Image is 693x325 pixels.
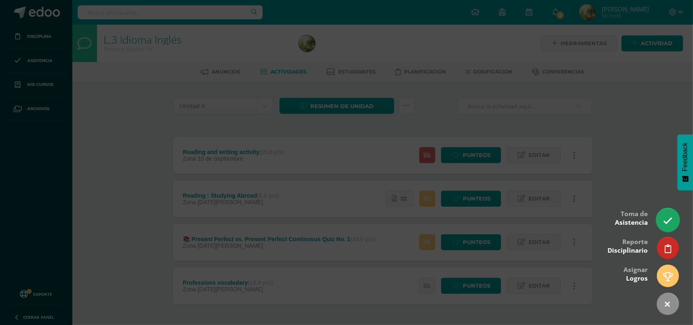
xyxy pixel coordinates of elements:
button: Feedback - Mostrar encuesta [677,134,693,190]
span: Feedback [681,143,689,171]
span: Asistencia [615,218,648,227]
div: Toma de [615,204,648,231]
div: Asignar [624,260,648,287]
span: Disciplinario [608,246,648,255]
div: Reporte [608,232,648,259]
span: Logros [626,274,648,283]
